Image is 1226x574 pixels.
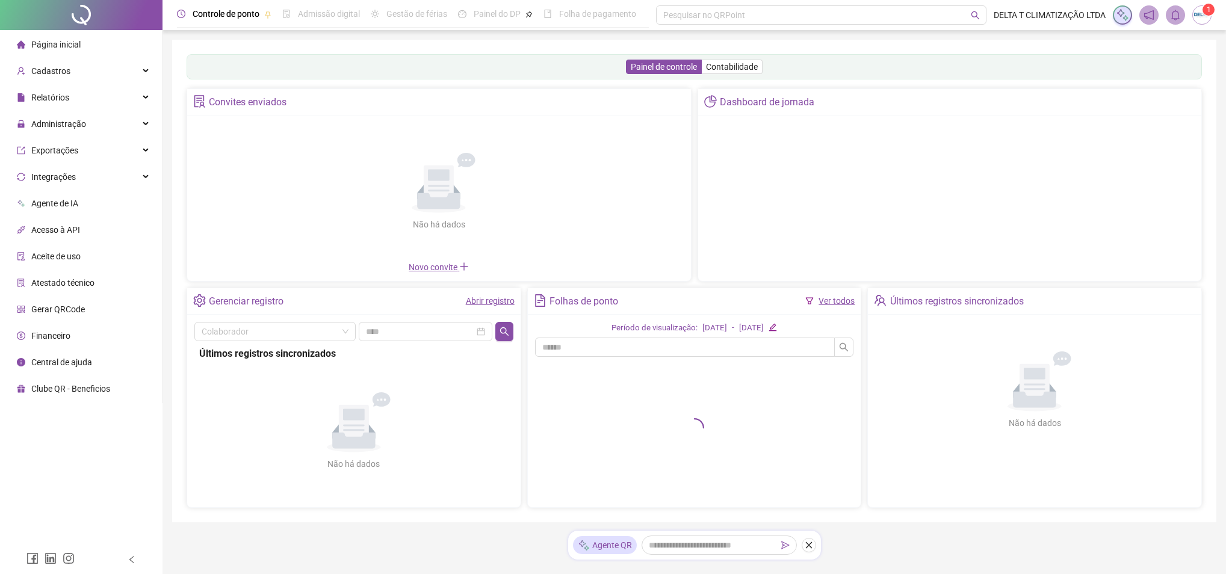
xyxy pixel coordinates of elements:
span: file-text [534,294,546,307]
img: sparkle-icon.fc2bf0ac1784a2077858766a79e2daf3.svg [1116,8,1129,22]
img: sparkle-icon.fc2bf0ac1784a2077858766a79e2daf3.svg [578,539,590,552]
a: Ver todos [819,296,855,306]
span: Relatórios [31,93,69,102]
span: sync [17,173,25,181]
span: Central de ajuda [31,357,92,367]
div: Últimos registros sincronizados [890,291,1024,312]
span: Atestado técnico [31,278,94,288]
span: edit [769,323,776,331]
span: solution [17,279,25,287]
div: Não há dados [299,457,409,471]
span: Gestão de férias [386,9,447,19]
span: dollar [17,332,25,340]
span: pie-chart [704,95,717,108]
span: DELTA T CLIMATIZAÇÃO LTDA [994,8,1106,22]
a: Abrir registro [466,296,515,306]
span: send [781,541,790,549]
span: bell [1170,10,1181,20]
span: api [17,226,25,234]
span: Clube QR - Beneficios [31,384,110,393]
span: pushpin [264,11,271,18]
span: Exportações [31,146,78,155]
div: Convites enviados [209,92,286,113]
span: search [839,342,849,352]
span: search [971,11,980,20]
span: user-add [17,67,25,75]
span: Gerar QRCode [31,304,85,314]
span: clock-circle [177,10,185,18]
span: facebook [26,552,39,564]
span: linkedin [45,552,57,564]
div: Não há dados [383,218,494,231]
span: info-circle [17,358,25,366]
span: notification [1144,10,1154,20]
span: setting [193,294,206,307]
span: Controle de ponto [193,9,259,19]
span: gift [17,384,25,393]
span: 1 [1207,5,1211,14]
span: close [805,541,813,549]
span: file-done [282,10,291,18]
div: Últimos registros sincronizados [199,346,509,361]
span: Novo convite [409,262,469,272]
span: Administração [31,119,86,129]
sup: Atualize o seu contato no menu Meus Dados [1203,4,1215,16]
div: Folhas de ponto [550,291,618,312]
span: Agente de IA [31,199,78,208]
span: export [17,146,25,155]
span: plus [459,262,469,271]
span: left [128,555,136,564]
div: - [732,322,734,335]
span: pushpin [525,11,533,18]
span: home [17,40,25,49]
span: Financeiro [31,331,70,341]
span: solution [193,95,206,108]
span: search [500,327,509,336]
div: [DATE] [702,322,727,335]
span: Integrações [31,172,76,182]
div: Não há dados [979,416,1090,430]
span: dashboard [458,10,466,18]
span: Aceite de uso [31,252,81,261]
span: Contabilidade [706,62,758,72]
div: Dashboard de jornada [720,92,814,113]
span: Admissão digital [298,9,360,19]
span: Painel de controle [631,62,697,72]
div: Gerenciar registro [209,291,283,312]
span: loading [685,418,704,437]
span: instagram [63,552,75,564]
span: Acesso à API [31,225,80,235]
span: qrcode [17,305,25,313]
span: Painel do DP [474,9,521,19]
div: Período de visualização: [611,322,698,335]
span: Cadastros [31,66,70,76]
span: Página inicial [31,40,81,49]
div: Agente QR [573,536,637,554]
span: audit [17,252,25,261]
span: filter [805,297,814,305]
span: book [543,10,552,18]
div: [DATE] [739,322,764,335]
span: team [874,294,887,307]
img: 1782 [1193,6,1211,24]
span: file [17,93,25,102]
span: sun [371,10,379,18]
span: Folha de pagamento [559,9,636,19]
span: lock [17,120,25,128]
